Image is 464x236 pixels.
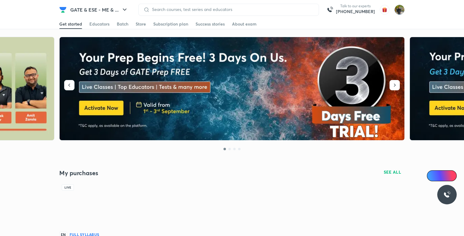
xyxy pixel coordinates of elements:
img: ttu [443,191,451,198]
a: Educators [89,19,109,29]
img: Batch Thumbnail [59,182,142,228]
div: Get started [59,21,82,27]
div: Success stories [196,21,225,27]
div: About exam [232,21,257,27]
a: [PHONE_NUMBER] [336,9,375,15]
div: Educators [89,21,109,27]
a: Subscription plan [153,19,188,29]
a: Get started [59,19,82,29]
span: SEE ALL [384,170,401,174]
img: Company Logo [59,6,67,13]
a: Success stories [196,19,225,29]
span: Ai Doubts [437,173,453,178]
div: Store [136,21,146,27]
a: Ai Doubts [427,170,457,181]
input: Search courses, test series and educators [150,7,314,12]
button: GATE & ESE - ME & ... [67,4,132,16]
a: Batch [117,19,128,29]
p: Talk to our experts [336,4,375,9]
a: About exam [232,19,257,29]
img: avatar [380,5,390,15]
button: SEE ALL [380,167,405,177]
img: Icon [431,173,435,178]
div: Subscription plan [153,21,188,27]
div: Batch [117,21,128,27]
img: call-us [324,4,336,16]
a: Store [136,19,146,29]
div: Live [62,184,74,191]
img: shubham rawat [394,5,405,15]
h4: My purchases [59,169,232,177]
